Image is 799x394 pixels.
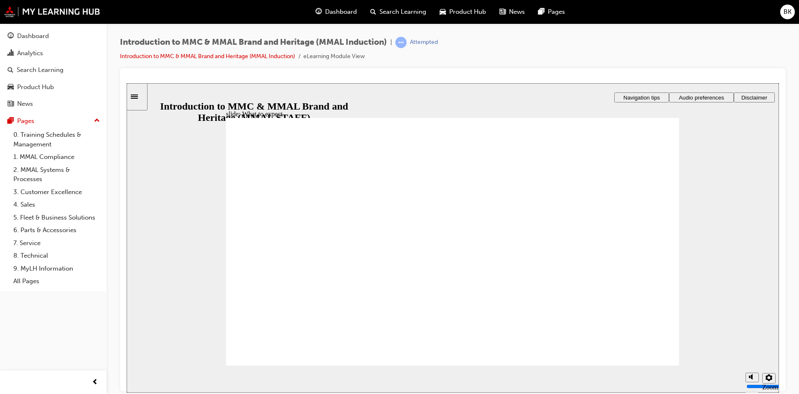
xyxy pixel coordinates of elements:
button: Disclaimer [607,9,648,19]
span: | [390,38,392,47]
span: Pages [548,7,565,17]
span: guage-icon [8,33,14,40]
a: car-iconProduct Hub [433,3,493,20]
span: Disclaimer [615,11,641,18]
span: Audio preferences [552,11,597,18]
span: Dashboard [325,7,357,17]
a: guage-iconDashboard [309,3,364,20]
button: Mute (Ctrl+Alt+M) [619,289,632,299]
div: Pages [17,116,34,126]
a: 5. Fleet & Business Solutions [10,211,103,224]
img: mmal [4,6,100,17]
a: 6. Parts & Accessories [10,224,103,237]
span: news-icon [499,7,506,17]
input: volume [620,300,674,307]
span: guage-icon [316,7,322,17]
a: 9. MyLH Information [10,262,103,275]
button: BK [780,5,795,19]
span: pages-icon [8,118,14,125]
a: Dashboard [3,28,103,44]
a: All Pages [10,275,103,288]
button: Audio preferences [542,9,607,19]
div: misc controls [615,282,648,310]
button: Pages [3,113,103,129]
a: pages-iconPages [532,3,572,20]
div: Analytics [17,49,43,58]
li: eLearning Module View [303,52,365,61]
span: learningRecordVerb_ATTEMPT-icon [395,37,407,48]
span: News [509,7,525,17]
span: prev-icon [92,377,98,388]
a: 0. Training Schedules & Management [10,128,103,151]
a: 8. Technical [10,249,103,262]
span: pages-icon [538,7,545,17]
span: Search Learning [379,7,426,17]
button: Settings [636,290,649,300]
div: Product Hub [17,82,54,92]
span: BK [784,7,791,17]
a: Analytics [3,46,103,61]
span: Product Hub [449,7,486,17]
a: 1. MMAL Compliance [10,151,103,164]
a: news-iconNews [493,3,532,20]
span: news-icon [8,100,14,108]
a: 7. Service [10,237,103,250]
a: News [3,96,103,112]
div: Dashboard [17,31,49,41]
button: Navigation tips [488,9,542,19]
span: Introduction to MMC & MMAL Brand and Heritage (MMAL Induction) [120,38,387,47]
label: Zoom to fit [636,300,651,322]
a: search-iconSearch Learning [364,3,433,20]
div: Attempted [410,38,438,46]
a: 3. Customer Excellence [10,186,103,199]
span: search-icon [370,7,376,17]
span: chart-icon [8,50,14,57]
a: 2. MMAL Systems & Processes [10,164,103,186]
span: Navigation tips [497,11,533,18]
a: Product Hub [3,79,103,95]
span: car-icon [440,7,446,17]
span: up-icon [94,115,100,126]
span: search-icon [8,67,13,74]
div: Search Learning [17,65,64,75]
span: car-icon [8,84,14,91]
div: News [17,99,33,109]
button: DashboardAnalyticsSearch LearningProduct HubNews [3,27,103,113]
a: Introduction to MMC & MMAL Brand and Heritage (MMAL Induction) [120,53,295,60]
a: Search Learning [3,62,103,78]
a: 4. Sales [10,198,103,211]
